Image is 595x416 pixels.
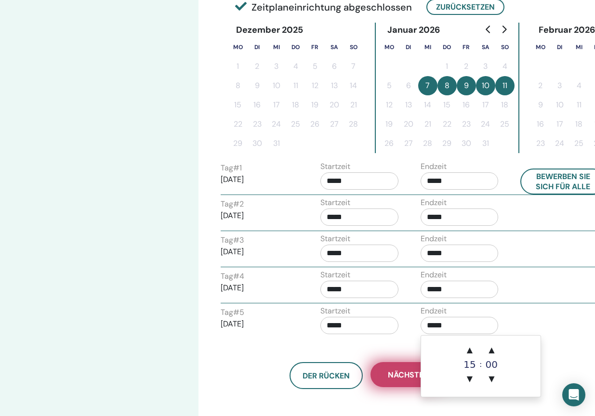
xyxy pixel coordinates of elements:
[305,76,325,95] button: 12
[569,38,589,57] th: Mittwoch
[550,76,569,95] button: 3
[460,340,479,360] span: ▲
[221,282,299,294] p: [DATE]
[495,57,515,76] button: 4
[437,57,457,76] button: 1
[221,307,244,318] label: Tag # 5
[286,95,305,115] button: 18
[325,38,344,57] th: Samstag
[228,76,248,95] button: 8
[479,340,482,389] div: :
[418,95,437,115] button: 14
[418,134,437,153] button: 28
[267,38,286,57] th: Mittwoch
[248,76,267,95] button: 9
[320,305,350,317] label: Startzeit
[344,115,363,134] button: 28
[457,95,476,115] button: 16
[550,95,569,115] button: 10
[380,95,399,115] button: 12
[380,134,399,153] button: 26
[457,115,476,134] button: 23
[320,161,350,172] label: Startzeit
[495,38,515,57] th: Sonntag
[437,38,457,57] th: Donnerstag
[399,115,418,134] button: 20
[228,57,248,76] button: 1
[320,233,350,245] label: Startzeit
[248,95,267,115] button: 16
[550,134,569,153] button: 24
[325,115,344,134] button: 27
[228,38,248,57] th: Montag
[305,115,325,134] button: 26
[476,115,495,134] button: 24
[399,76,418,95] button: 6
[482,360,501,369] div: 00
[380,38,399,57] th: Montag
[380,115,399,134] button: 19
[482,369,501,389] span: ▼
[344,57,363,76] button: 7
[476,134,495,153] button: 31
[305,95,325,115] button: 19
[476,38,495,57] th: Samstag
[418,115,437,134] button: 21
[228,134,248,153] button: 29
[305,57,325,76] button: 5
[421,305,447,317] label: Endzeit
[495,95,515,115] button: 18
[267,95,286,115] button: 17
[476,76,495,95] button: 10
[418,38,437,57] th: Mittwoch
[325,95,344,115] button: 20
[550,115,569,134] button: 17
[531,134,550,153] button: 23
[531,95,550,115] button: 9
[286,76,305,95] button: 11
[421,161,447,172] label: Endzeit
[380,76,399,95] button: 5
[399,38,418,57] th: Dienstag
[221,174,299,185] p: [DATE]
[286,38,305,57] th: Donnerstag
[221,210,299,221] p: [DATE]
[221,318,299,330] p: [DATE]
[569,95,589,115] button: 11
[370,362,441,387] button: Nächste
[569,76,589,95] button: 4
[325,76,344,95] button: 13
[495,76,515,95] button: 11
[399,134,418,153] button: 27
[531,115,550,134] button: 16
[388,370,423,380] span: Nächste
[228,115,248,134] button: 22
[303,371,350,381] span: Der Rücken
[221,234,244,246] label: Tag # 3
[221,271,244,282] label: Tag # 4
[344,76,363,95] button: 14
[320,197,350,208] label: Startzeit
[437,76,457,95] button: 8
[248,134,267,153] button: 30
[248,115,267,134] button: 23
[228,95,248,115] button: 15
[421,197,447,208] label: Endzeit
[550,38,569,57] th: Dienstag
[221,246,299,258] p: [DATE]
[344,38,363,57] th: Sonntag
[569,115,589,134] button: 18
[562,383,585,406] div: Open Intercom Messenger
[286,57,305,76] button: 4
[460,369,479,389] span: ▼
[531,38,550,57] th: Montag
[228,23,311,38] div: Dezember 2025
[457,76,476,95] button: 9
[496,20,512,39] button: Go to next month
[325,57,344,76] button: 6
[248,38,267,57] th: Dienstag
[481,20,496,39] button: Go to previous month
[418,76,437,95] button: 7
[344,95,363,115] button: 21
[267,134,286,153] button: 31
